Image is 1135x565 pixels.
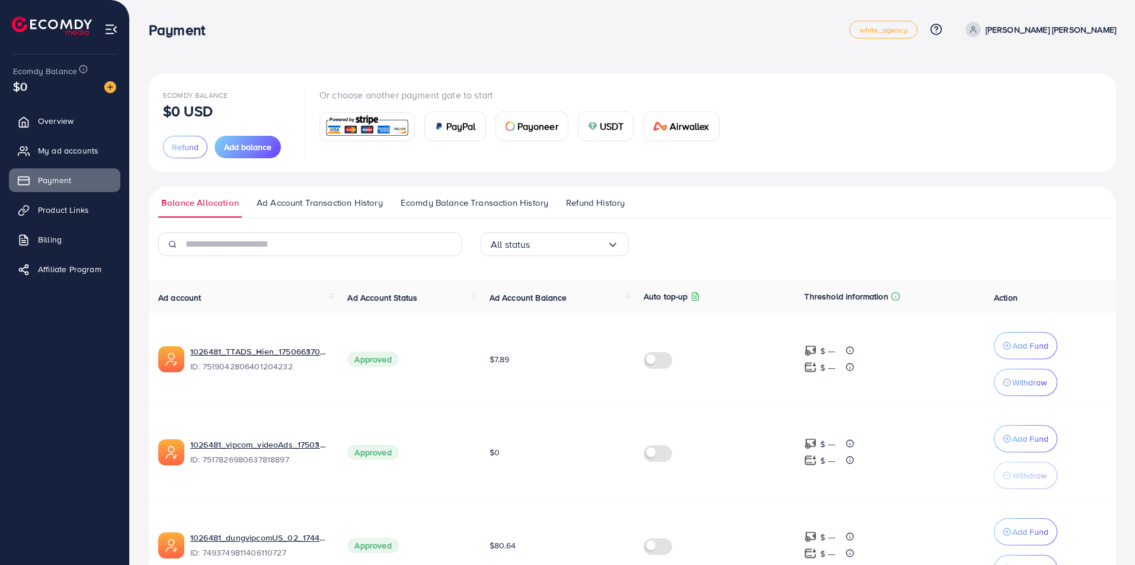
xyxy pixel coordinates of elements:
[12,17,92,35] img: logo
[961,22,1116,37] a: [PERSON_NAME] [PERSON_NAME]
[224,141,271,153] span: Add balance
[257,196,383,209] span: Ad Account Transaction History
[38,174,71,186] span: Payment
[434,122,444,131] img: card
[347,292,417,304] span: Ad Account Status
[481,232,629,256] div: Search for option
[994,462,1057,489] button: Withdraw
[490,446,500,458] span: $0
[820,344,835,358] p: $ ---
[38,263,101,275] span: Affiliate Program
[820,530,835,544] p: $ ---
[859,26,907,34] span: white_agency
[804,454,817,467] img: top-up amount
[804,344,817,357] img: top-up amount
[994,332,1057,359] button: Add Fund
[490,292,567,304] span: Ad Account Balance
[424,111,486,141] a: cardPayPal
[820,360,835,375] p: $ ---
[446,119,476,133] span: PayPal
[491,235,530,254] span: All status
[190,360,328,372] span: ID: 7519042806401204232
[158,346,184,372] img: ic-ads-acc.e4c84228.svg
[994,425,1057,452] button: Add Fund
[517,119,558,133] span: Payoneer
[215,136,281,158] button: Add balance
[588,122,597,131] img: card
[9,228,120,251] a: Billing
[190,346,328,357] a: 1026481_TTADS_Hien_1750663705167
[172,141,199,153] span: Refund
[994,369,1057,396] button: Withdraw
[804,531,817,543] img: top-up amount
[1012,375,1047,390] p: Withdraw
[986,23,1116,37] p: [PERSON_NAME] [PERSON_NAME]
[13,78,27,95] span: $0
[158,439,184,465] img: ic-ads-acc.e4c84228.svg
[490,353,510,365] span: $7.89
[38,115,73,127] span: Overview
[158,532,184,558] img: ic-ads-acc.e4c84228.svg
[9,198,120,222] a: Product Links
[190,439,328,466] div: <span class='underline'>1026481_vipcom_videoAds_1750380509111</span></br>7517826980637818897
[190,532,328,544] a: 1026481_dungvipcomUS_02_1744774713900
[9,168,120,192] a: Payment
[820,437,835,451] p: $ ---
[104,23,118,36] img: menu
[490,540,516,551] span: $80.64
[319,88,729,102] p: Or choose another payment gate to start
[158,292,202,304] span: Ad account
[849,21,917,39] a: white_agency
[1012,339,1048,353] p: Add Fund
[566,196,625,209] span: Refund History
[804,547,817,560] img: top-up amount
[820,454,835,468] p: $ ---
[324,114,411,139] img: card
[9,257,120,281] a: Affiliate Program
[190,439,328,451] a: 1026481_vipcom_videoAds_1750380509111
[1012,525,1048,539] p: Add Fund
[1012,468,1047,483] p: Withdraw
[163,104,213,118] p: $0 USD
[670,119,709,133] span: Airwallex
[994,292,1018,304] span: Action
[163,136,207,158] button: Refund
[804,438,817,450] img: top-up amount
[643,111,719,141] a: cardAirwallex
[38,204,89,216] span: Product Links
[190,532,328,559] div: <span class='underline'>1026481_dungvipcomUS_02_1744774713900</span></br>7493749811406110727
[190,547,328,558] span: ID: 7493749811406110727
[578,111,634,141] a: cardUSDT
[401,196,548,209] span: Ecomdy Balance Transaction History
[190,454,328,465] span: ID: 7517826980637818897
[347,352,398,367] span: Approved
[644,289,688,304] p: Auto top-up
[38,145,98,157] span: My ad accounts
[495,111,568,141] a: cardPayoneer
[38,234,62,245] span: Billing
[13,65,77,77] span: Ecomdy Balance
[347,538,398,553] span: Approved
[1085,512,1126,556] iframe: Chat
[804,361,817,374] img: top-up amount
[653,122,667,131] img: card
[149,21,215,39] h3: Payment
[994,518,1057,545] button: Add Fund
[820,547,835,561] p: $ ---
[190,346,328,373] div: <span class='underline'>1026481_TTADS_Hien_1750663705167</span></br>7519042806401204232
[506,122,515,131] img: card
[347,445,398,460] span: Approved
[161,196,239,209] span: Balance Allocation
[163,90,228,100] span: Ecomdy Balance
[9,139,120,162] a: My ad accounts
[530,235,607,254] input: Search for option
[9,109,120,133] a: Overview
[600,119,624,133] span: USDT
[1012,432,1048,446] p: Add Fund
[104,81,116,93] img: image
[319,112,415,141] a: card
[804,289,888,304] p: Threshold information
